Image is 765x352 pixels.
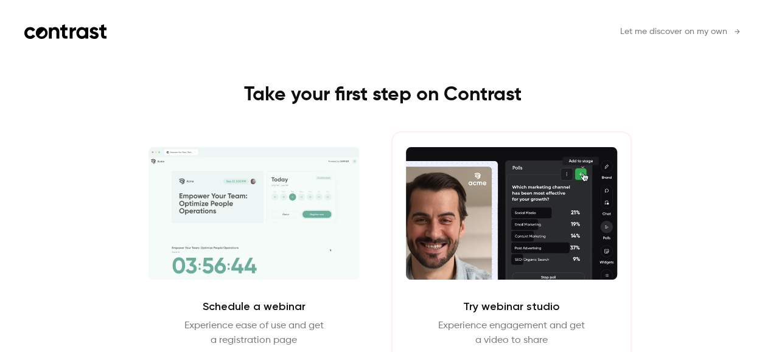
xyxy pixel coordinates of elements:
h2: Try webinar studio [463,299,560,314]
h1: Take your first step on Contrast [110,83,656,107]
h2: Schedule a webinar [203,299,306,314]
p: Experience engagement and get a video to share [438,319,585,348]
p: Experience ease of use and get a registration page [184,319,324,348]
span: Let me discover on my own [620,26,727,38]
